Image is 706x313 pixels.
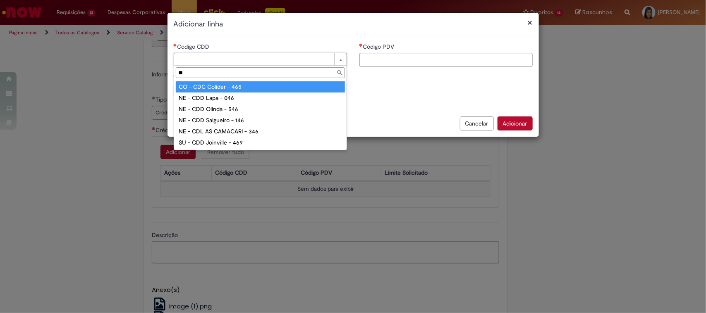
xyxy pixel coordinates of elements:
[176,92,345,104] div: NE - CDD Lapa - 046
[176,104,345,115] div: NE - CDD Olinda - 546
[176,115,345,126] div: NE - CDD Salgueiro - 146
[176,126,345,137] div: NE - CDL AS CAMACARI - 346
[176,137,345,148] div: SU - CDD Joinville - 469
[174,80,347,150] ul: Código CDD
[176,81,345,92] div: CO - CDC Colider - 465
